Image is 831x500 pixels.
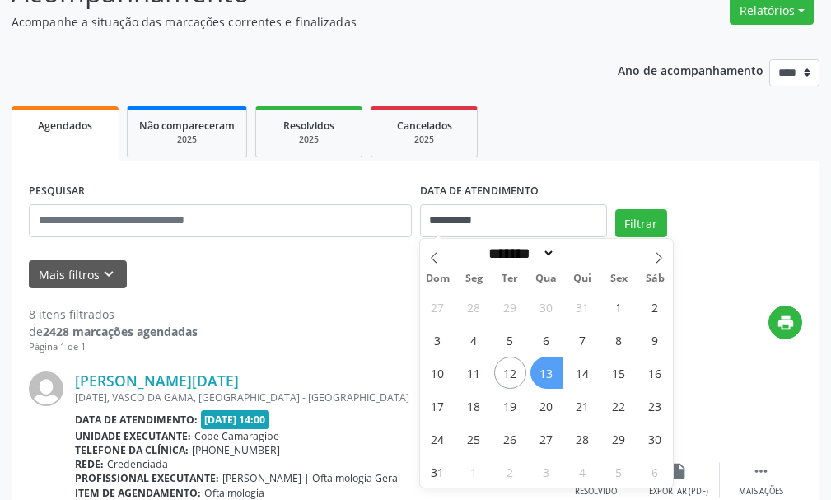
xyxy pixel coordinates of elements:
div: 2025 [139,133,235,146]
span: Agosto 27, 2025 [530,423,563,455]
div: 2025 [383,133,465,146]
i: keyboard_arrow_down [100,265,118,283]
span: Setembro 3, 2025 [530,456,563,488]
b: Unidade executante: [75,429,191,443]
span: Agosto 15, 2025 [603,357,635,389]
span: Agosto 8, 2025 [603,324,635,356]
div: Mais ações [739,486,783,498]
span: Setembro 1, 2025 [458,456,490,488]
i: insert_drive_file [670,462,688,480]
span: Julho 28, 2025 [458,291,490,323]
span: Agosto 13, 2025 [530,357,563,389]
span: Agosto 21, 2025 [567,390,599,422]
i:  [752,462,770,480]
span: Julho 30, 2025 [530,291,563,323]
span: Setembro 4, 2025 [567,456,599,488]
span: Agosto 5, 2025 [494,324,526,356]
span: Agosto 31, 2025 [422,456,454,488]
select: Month [483,245,556,262]
span: Resolvidos [283,119,334,133]
span: Julho 31, 2025 [567,291,599,323]
span: Agosto 30, 2025 [639,423,671,455]
span: Agosto 1, 2025 [603,291,635,323]
span: [PERSON_NAME] | Oftalmologia Geral [222,471,400,485]
span: Agosto 7, 2025 [567,324,599,356]
span: Cope Camaragibe [194,429,279,443]
img: img [29,371,63,406]
span: Agosto 24, 2025 [422,423,454,455]
span: Agosto 6, 2025 [530,324,563,356]
span: Agosto 25, 2025 [458,423,490,455]
span: Agosto 26, 2025 [494,423,526,455]
span: Setembro 5, 2025 [603,456,635,488]
span: Agosto 14, 2025 [567,357,599,389]
span: Agosto 23, 2025 [639,390,671,422]
span: Agosto 2, 2025 [639,291,671,323]
span: Agosto 20, 2025 [530,390,563,422]
span: Agendados [38,119,92,133]
div: Exportar (PDF) [649,486,708,498]
label: PESQUISAR [29,179,85,204]
span: Agosto 29, 2025 [603,423,635,455]
span: Agosto 11, 2025 [458,357,490,389]
span: Oftalmologia [204,486,264,500]
span: Julho 27, 2025 [422,291,454,323]
span: [PHONE_NUMBER] [192,443,280,457]
span: Agosto 28, 2025 [567,423,599,455]
span: [DATE] 14:00 [201,410,270,429]
span: Agosto 17, 2025 [422,390,454,422]
b: Data de atendimento: [75,413,198,427]
button: Filtrar [615,209,667,237]
span: Dom [420,273,456,284]
span: Agosto 9, 2025 [639,324,671,356]
span: Agosto 12, 2025 [494,357,526,389]
b: Item de agendamento: [75,486,201,500]
span: Agosto 4, 2025 [458,324,490,356]
button: Mais filtroskeyboard_arrow_down [29,260,127,289]
span: Agosto 10, 2025 [422,357,454,389]
b: Telefone da clínica: [75,443,189,457]
div: de [29,323,198,340]
span: Agosto 19, 2025 [494,390,526,422]
span: Ter [492,273,528,284]
i: print [777,314,795,332]
span: Seg [455,273,492,284]
span: Agosto 22, 2025 [603,390,635,422]
span: Não compareceram [139,119,235,133]
span: Agosto 18, 2025 [458,390,490,422]
p: Ano de acompanhamento [618,59,763,80]
span: Sex [600,273,637,284]
div: 2025 [268,133,350,146]
span: Julho 29, 2025 [494,291,526,323]
div: [DATE], VASCO DA GAMA, [GEOGRAPHIC_DATA] - [GEOGRAPHIC_DATA] [75,390,555,404]
button: print [768,306,802,339]
span: Qui [564,273,600,284]
div: 8 itens filtrados [29,306,198,323]
b: Rede: [75,457,104,471]
p: Acompanhe a situação das marcações correntes e finalizadas [12,13,577,30]
span: Credenciada [107,457,168,471]
a: [PERSON_NAME][DATE] [75,371,239,390]
span: Cancelados [397,119,452,133]
b: Profissional executante: [75,471,219,485]
span: Setembro 6, 2025 [639,456,671,488]
input: Year [555,245,609,262]
span: Qua [528,273,564,284]
div: Resolvido [575,486,617,498]
span: Agosto 16, 2025 [639,357,671,389]
label: DATA DE ATENDIMENTO [420,179,539,204]
div: Página 1 de 1 [29,340,198,354]
span: Agosto 3, 2025 [422,324,454,356]
span: Sáb [637,273,673,284]
strong: 2428 marcações agendadas [43,324,198,339]
span: Setembro 2, 2025 [494,456,526,488]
